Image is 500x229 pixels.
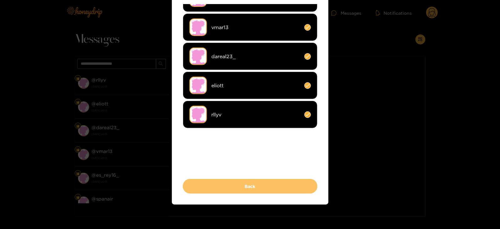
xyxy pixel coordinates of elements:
[212,111,300,118] span: rllyv
[189,18,207,36] img: no-avatar.png
[189,77,207,94] img: no-avatar.png
[189,106,207,123] img: no-avatar.png
[212,53,300,60] span: dareal23_
[212,24,300,31] span: vmar13
[189,48,207,65] img: no-avatar.png
[212,82,300,89] span: eliott
[183,179,317,194] button: Back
